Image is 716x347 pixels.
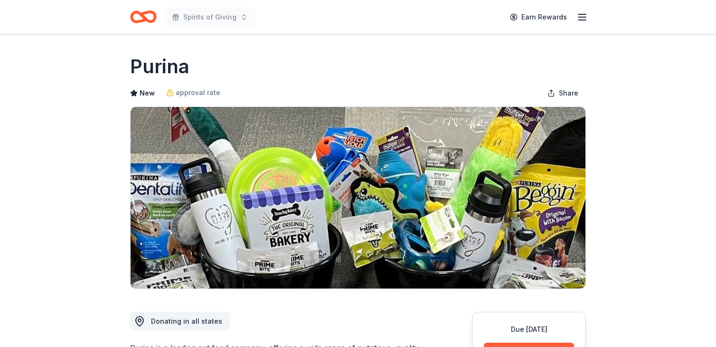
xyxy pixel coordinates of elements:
[130,6,157,28] a: Home
[183,11,236,23] span: Spirits of Giving
[130,53,189,80] h1: Purina
[540,84,586,103] button: Share
[151,317,222,325] span: Donating in all states
[559,87,578,99] span: Share
[131,107,585,289] img: Image for Purina
[176,87,220,98] span: approval rate
[140,87,155,99] span: New
[484,324,574,335] div: Due [DATE]
[164,8,255,27] button: Spirits of Giving
[504,9,573,26] a: Earn Rewards
[166,87,220,98] a: approval rate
